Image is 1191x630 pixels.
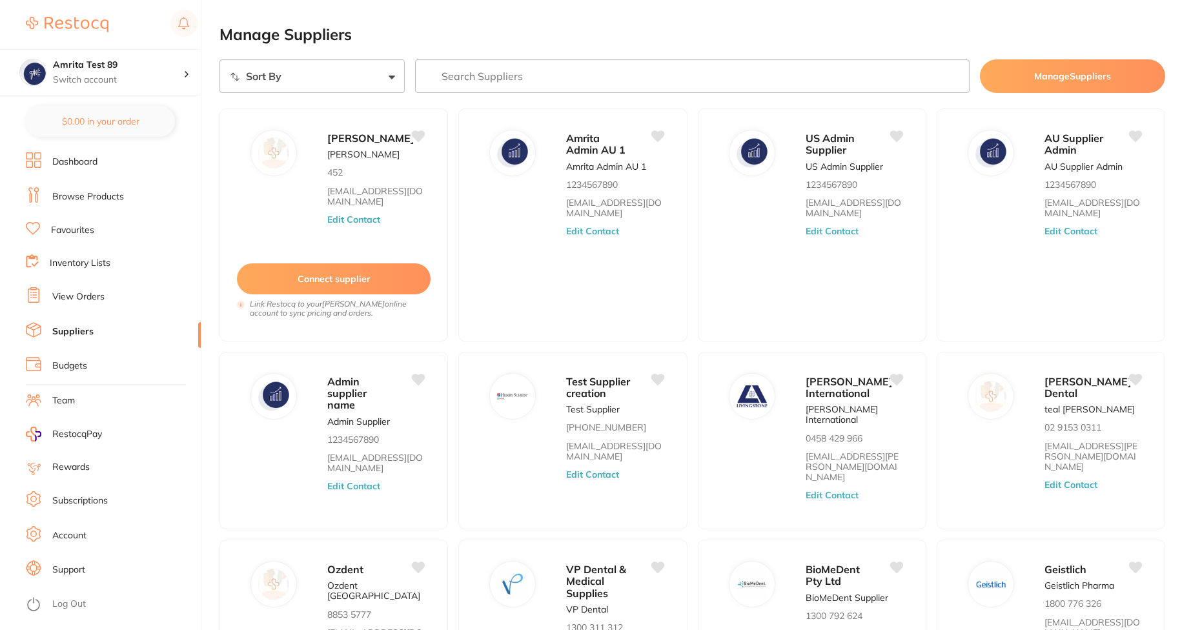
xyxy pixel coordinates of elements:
button: Log Out [26,594,197,615]
span: Amrita Admin AU 1 [566,132,626,156]
img: Amrita Test 89 [20,59,46,85]
p: Geistlich Pharma [1044,580,1114,591]
a: Account [52,529,87,542]
button: Edit Contact [1044,480,1097,490]
a: [EMAIL_ADDRESS][PERSON_NAME][DOMAIN_NAME] [806,451,902,482]
span: RestocqPay [52,428,102,441]
button: Edit Contact [806,490,859,500]
img: RestocqPay [26,427,41,442]
p: 02 9153 0311 [1044,422,1101,432]
img: Ozdent [258,569,289,600]
a: Restocq Logo [26,10,108,39]
button: Edit Contact [566,226,619,236]
span: VP Dental & Medical Supplies [566,563,626,600]
span: Admin supplier name [327,375,367,412]
a: [EMAIL_ADDRESS][DOMAIN_NAME] [1044,198,1141,218]
p: 1234567890 [1044,179,1096,190]
h4: Amrita Test 89 [53,59,183,72]
span: Geistlich [1044,563,1086,576]
a: View Orders [52,290,105,303]
p: [PHONE_NUMBER] [566,422,646,432]
a: Suppliers [52,325,94,338]
img: BioMeDent Pty Ltd [737,569,768,600]
a: Support [52,564,85,576]
button: Edit Contact [327,481,380,491]
a: Budgets [52,360,87,372]
p: teal [PERSON_NAME] [1044,404,1135,414]
span: [PERSON_NAME] International [806,375,893,400]
img: Restocq Logo [26,17,108,32]
p: 1234567890 [566,179,618,190]
img: Test Supplier creation [498,381,529,412]
p: [PERSON_NAME] International [806,404,902,425]
a: [EMAIL_ADDRESS][DOMAIN_NAME] [566,441,663,462]
p: Switch account [53,74,183,86]
span: BioMeDent Pty Ltd [806,563,860,587]
img: VP Dental & Medical Supplies [498,569,529,600]
p: BioMeDent Supplier [806,593,888,603]
span: AU Supplier Admin [1044,132,1103,156]
img: AU Supplier Admin [975,137,1006,168]
button: $0.00 in your order [26,106,175,137]
a: Rewards [52,461,90,474]
p: [PERSON_NAME] [327,149,400,159]
a: Dashboard [52,156,97,168]
p: AU Supplier Admin [1044,161,1123,172]
i: Link Restocq to your [PERSON_NAME] online account to sync pricing and orders. [250,300,431,318]
p: Test Supplier [566,404,620,414]
p: VP Dental [566,604,608,615]
a: Subscriptions [52,494,108,507]
p: US Admin Supplier [806,161,883,172]
img: Amrita Admin AU 1 [498,137,529,168]
button: Connect supplier [237,263,431,294]
p: 0458 429 966 [806,433,862,443]
button: ManageSuppliers [980,59,1165,93]
a: [EMAIL_ADDRESS][DOMAIN_NAME] [327,186,424,207]
img: Admin supplier name [258,381,289,412]
a: Inventory Lists [50,257,110,270]
img: David Melton [258,137,289,168]
img: US Admin Supplier [737,137,768,168]
img: Kulzer Dental [975,381,1006,412]
p: 1234567890 [806,179,857,190]
a: RestocqPay [26,427,102,442]
img: Livingstone International [737,381,768,412]
img: Geistlich [975,569,1006,600]
button: Edit Contact [1044,226,1097,236]
a: [EMAIL_ADDRESS][DOMAIN_NAME] [566,198,663,218]
h2: Manage Suppliers [219,26,1165,44]
a: Favourites [51,224,94,237]
button: Edit Contact [566,469,619,480]
button: Edit Contact [327,214,380,225]
input: Search Suppliers [415,59,970,93]
p: Admin Supplier [327,416,390,427]
p: 1800 776 326 [1044,598,1101,609]
a: Log Out [52,598,86,611]
a: Team [52,394,75,407]
p: 1234567890 [327,434,379,445]
p: 8853 5777 [327,609,371,620]
a: [EMAIL_ADDRESS][DOMAIN_NAME] [327,452,424,473]
a: [EMAIL_ADDRESS][DOMAIN_NAME] [806,198,902,218]
a: Browse Products [52,190,124,203]
p: Ozdent [GEOGRAPHIC_DATA] [327,580,424,601]
span: Test Supplier creation [566,375,630,400]
a: [EMAIL_ADDRESS][PERSON_NAME][DOMAIN_NAME] [1044,441,1141,472]
p: 452 [327,167,343,178]
span: [PERSON_NAME] Dental [1044,375,1132,400]
span: Ozdent [327,563,363,576]
button: Edit Contact [806,226,859,236]
span: [PERSON_NAME] [327,132,414,145]
p: Amrita Admin AU 1 [566,161,646,172]
p: 1300 792 624 [806,611,862,621]
span: US Admin Supplier [806,132,855,156]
